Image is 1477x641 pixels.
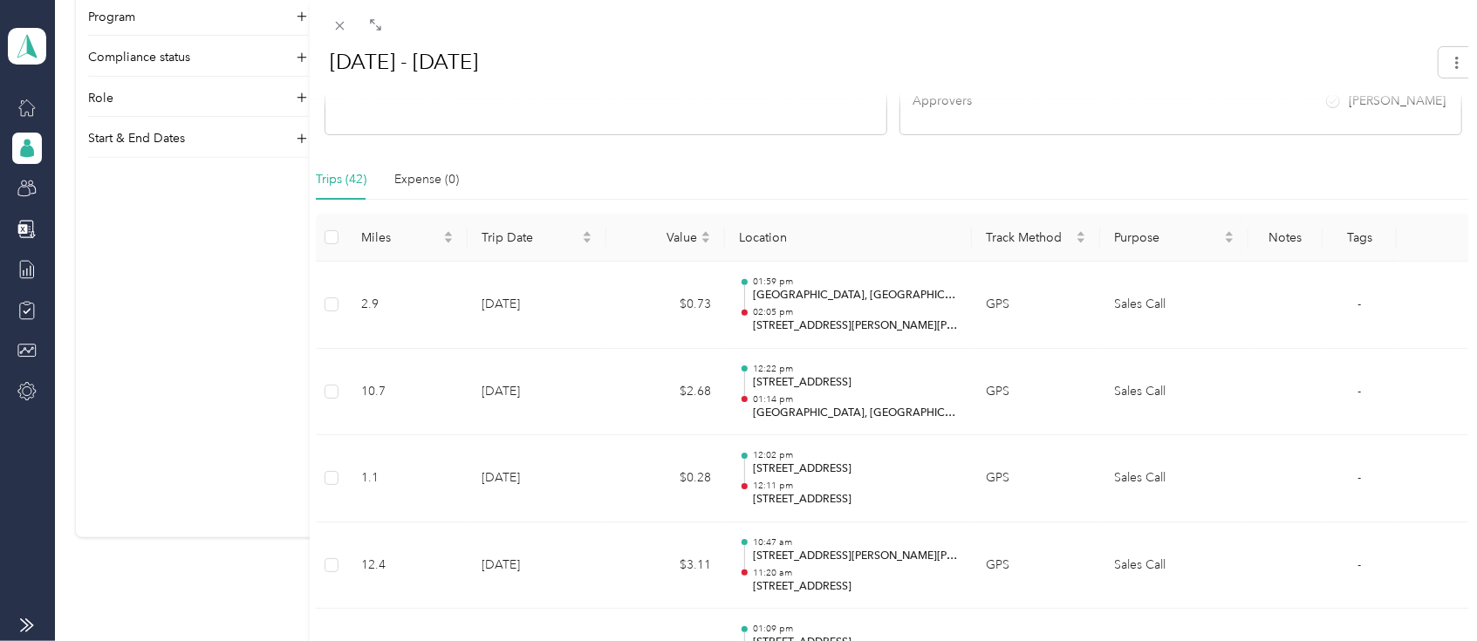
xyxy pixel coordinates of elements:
h1: Aug 1 - 31, 2025 [311,41,1426,83]
iframe: Everlance-gr Chat Button Frame [1379,543,1477,641]
span: caret-up [701,228,711,239]
th: Trip Date [468,214,606,262]
p: 01:09 pm [753,623,958,635]
span: Trip Date [482,230,578,245]
td: [DATE] [468,349,606,436]
p: 11:20 am [753,567,958,579]
td: $0.73 [606,262,725,349]
span: caret-down [582,235,592,246]
span: - [1357,557,1361,572]
span: - [1357,384,1361,399]
span: - [1357,470,1361,485]
p: 01:14 pm [753,393,958,406]
td: GPS [972,349,1100,436]
td: [DATE] [468,262,606,349]
span: Miles [361,230,440,245]
span: caret-up [443,228,454,239]
td: 12.4 [347,522,468,610]
span: caret-down [1076,235,1086,246]
td: [DATE] [468,435,606,522]
td: GPS [972,435,1100,522]
p: 01:59 pm [753,276,958,288]
span: caret-down [443,235,454,246]
td: $2.68 [606,349,725,436]
td: 1.1 [347,435,468,522]
p: 12:22 pm [753,363,958,375]
span: - [1357,297,1361,311]
th: Purpose [1100,214,1248,262]
p: [GEOGRAPHIC_DATA], [GEOGRAPHIC_DATA], [GEOGRAPHIC_DATA] [753,406,958,421]
span: Track Method [986,230,1072,245]
span: caret-up [582,228,592,239]
p: 12:11 pm [753,480,958,492]
p: [STREET_ADDRESS] [753,461,958,477]
span: caret-down [1224,235,1234,246]
td: GPS [972,262,1100,349]
p: [STREET_ADDRESS][PERSON_NAME][PERSON_NAME] [753,318,958,334]
p: [STREET_ADDRESS] [753,375,958,391]
td: $0.28 [606,435,725,522]
span: caret-up [1224,228,1234,239]
td: Sales Call [1100,262,1248,349]
td: [DATE] [468,522,606,610]
th: Location [725,214,972,262]
td: 2.9 [347,262,468,349]
p: [STREET_ADDRESS][PERSON_NAME][PERSON_NAME] [753,549,958,564]
th: Value [606,214,725,262]
span: caret-down [701,235,711,246]
p: [GEOGRAPHIC_DATA], [GEOGRAPHIC_DATA], [GEOGRAPHIC_DATA] [753,288,958,303]
p: [STREET_ADDRESS] [753,492,958,508]
td: Sales Call [1100,435,1248,522]
p: 12:02 pm [753,449,958,461]
div: Trips (42) [316,170,366,189]
td: 10.7 [347,349,468,436]
th: Tags [1323,214,1397,262]
p: 02:05 pm [753,306,958,318]
td: Sales Call [1100,349,1248,436]
span: Value [620,230,697,245]
p: 10:47 am [753,536,958,549]
span: caret-up [1076,228,1086,239]
td: $3.11 [606,522,725,610]
th: Track Method [972,214,1100,262]
div: Expense (0) [394,170,459,189]
td: Sales Call [1100,522,1248,610]
span: Purpose [1114,230,1221,245]
td: GPS [972,522,1100,610]
th: Miles [347,214,468,262]
p: [STREET_ADDRESS] [753,579,958,595]
th: Notes [1248,214,1323,262]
